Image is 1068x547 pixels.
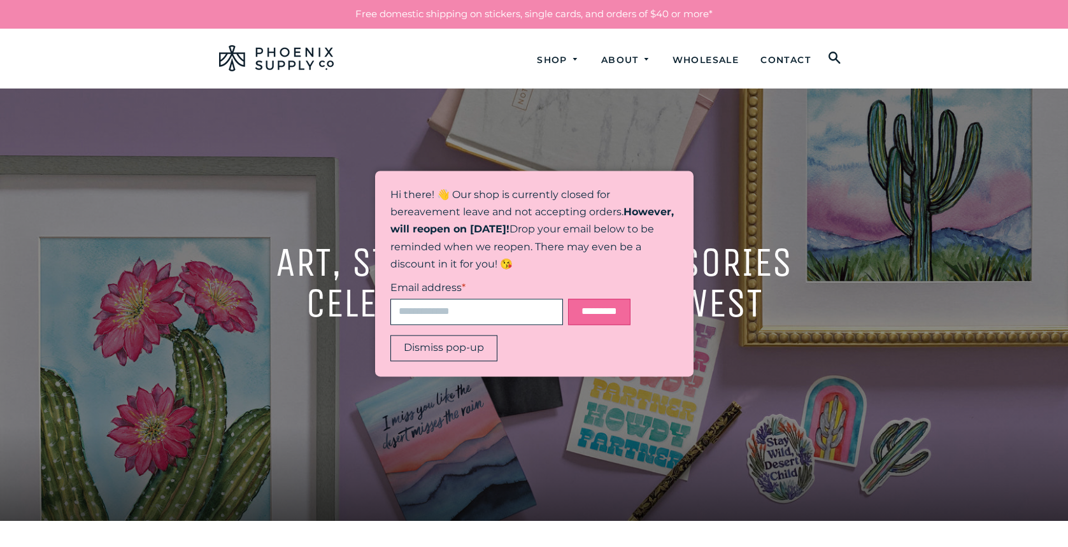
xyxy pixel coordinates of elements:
h2: Art, Stationery, & accessories celebrating the southwest [219,242,850,323]
label: Email address [390,280,678,296]
a: Shop [527,43,589,77]
abbr: Required [462,281,466,294]
a: Wholesale [663,43,749,77]
a: Contact [751,43,820,77]
img: Phoenix Supply Co. [219,45,334,71]
button: Dismiss pop-up [390,335,497,361]
p: Hi there! 👋 Our shop is currently closed for bereavement leave and not accepting orders. Drop you... [390,186,678,273]
strong: However, will reopen on [DATE]! [390,206,674,235]
a: About [592,43,660,77]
